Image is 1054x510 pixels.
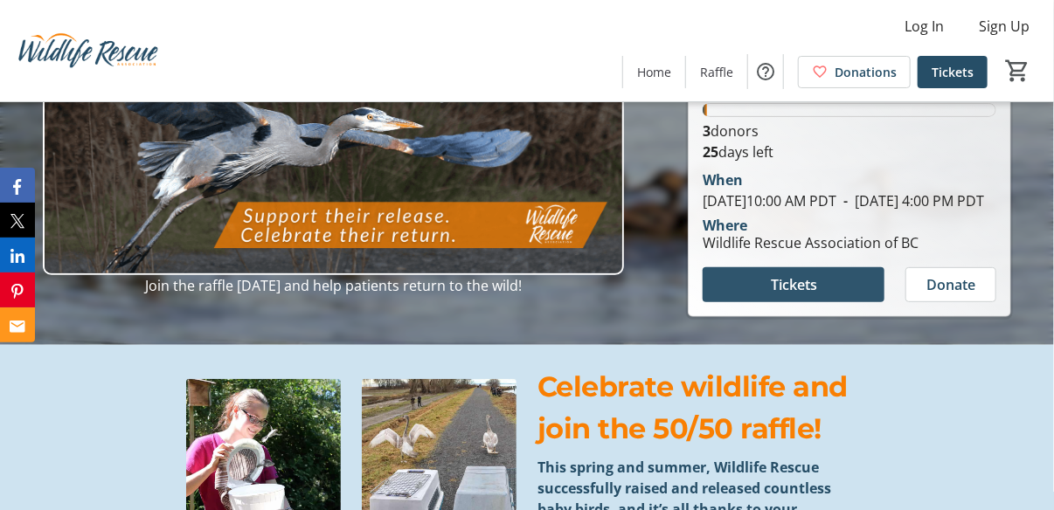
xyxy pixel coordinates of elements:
[703,121,711,141] b: 3
[748,54,783,89] button: Help
[891,12,958,40] button: Log In
[836,191,855,210] span: -
[703,218,747,232] div: Where
[703,141,996,162] p: days left
[703,103,996,117] div: 1.3055555555555556% of fundraising goal reached
[932,63,974,81] span: Tickets
[835,63,897,81] span: Donations
[905,16,944,37] span: Log In
[686,56,747,88] a: Raffle
[703,191,836,210] span: [DATE] 10:00 AM PDT
[918,56,988,88] a: Tickets
[637,63,671,81] span: Home
[1002,55,1033,86] button: Cart
[798,56,911,88] a: Donations
[836,191,984,210] span: [DATE] 4:00 PM PDT
[926,274,975,295] span: Donate
[965,12,1044,40] button: Sign Up
[623,56,685,88] a: Home
[703,142,718,162] span: 25
[700,63,733,81] span: Raffle
[703,169,743,190] div: When
[979,16,1030,37] span: Sign Up
[145,276,522,295] span: Join the raffle [DATE] and help patients return to the wild!
[771,274,817,295] span: Tickets
[703,232,919,253] div: Wildlife Rescue Association of BC
[703,121,996,141] p: donors
[537,369,848,445] span: Celebrate wildlife and join the 50/50 raffle!
[703,267,884,302] button: Tickets
[10,7,166,94] img: Wildlife Rescue Association of British Columbia's Logo
[905,267,996,302] button: Donate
